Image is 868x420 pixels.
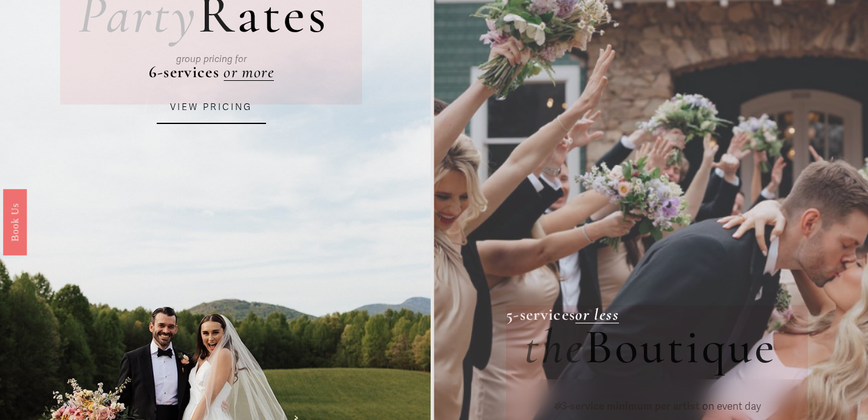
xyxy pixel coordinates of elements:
[157,91,266,124] a: VIEW PRICING
[585,317,777,376] span: Boutique
[561,400,700,413] strong: 3-service minimum per artist
[553,400,561,413] em: ✽
[3,188,27,255] a: Book Us
[176,53,247,64] em: group pricing for
[506,305,576,325] strong: 5-services
[575,305,618,325] a: or less
[524,317,585,376] em: the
